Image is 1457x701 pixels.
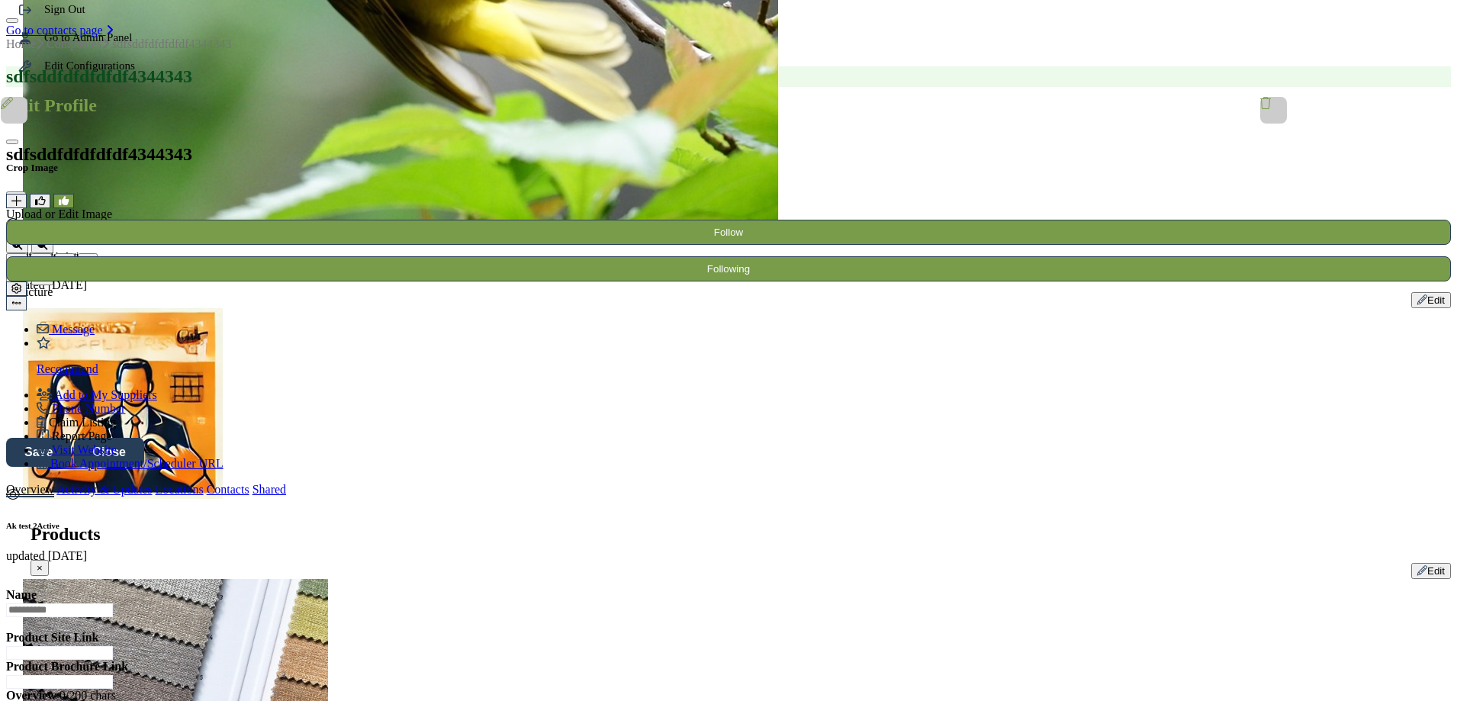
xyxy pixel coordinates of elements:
[1,97,27,124] div: Aspect Ratio:1:1,Size:400x400px
[6,483,54,497] a: Overview
[52,323,95,336] span: Message
[37,323,95,336] a: Message
[50,457,224,470] span: Book Appointment/Scheduler URL
[31,560,49,576] button: ×
[6,323,1451,471] ul: More details
[252,483,286,496] a: Shared
[44,3,85,16] span: Sign Out
[6,296,27,310] button: More details
[6,191,26,207] button: Close Image Upload Modal
[6,646,113,660] input: Provide your product link
[207,483,249,496] a: Contacts
[37,521,60,530] span: Active
[6,631,99,644] b: Product Site Link
[23,308,223,499] img: ak-test-23 logo
[56,483,152,496] a: Activity & Updates
[6,256,1451,281] button: Following
[6,308,1451,563] a: ak-test-23 logo Ak test 2Active updated [DATE]
[6,660,128,673] b: Product Brochure Link
[49,416,116,429] span: Claim Listing
[37,443,117,456] a: Visit Website
[54,388,157,401] span: Add to My Suppliers
[53,194,74,208] button: Undo like
[6,144,192,164] span: sdfsddfdfdfdfdf4344343
[112,37,231,50] a: sdfsddfdfdfdfdf4344343
[6,66,1451,87] h1: sdfsddfdfdfdfdf4344343
[156,483,204,496] a: Locations
[6,18,18,23] button: Close
[52,402,125,415] span: Phone Number
[6,220,1451,245] button: Follow
[1411,292,1451,308] div: Basic outlined example
[31,524,1426,545] h2: Products
[6,521,1451,530] h6: Ak test 2
[52,443,117,456] span: Visit Website
[30,194,50,208] button: Like
[6,285,53,299] img: Picture
[6,37,47,50] a: Home
[6,24,114,37] a: Go to contacts page
[6,588,37,601] b: Name
[6,281,27,296] button: Edit company
[1411,563,1451,579] div: Basic outlined example
[6,162,1451,174] h5: Crop Image
[6,549,87,562] span: updated [DATE]
[1411,563,1451,579] button: Show Company Details With Edit Page
[37,457,224,470] a: Book Appointment/Scheduler URL
[37,402,125,415] a: Phone Number
[6,675,113,689] input: Provide your product brochure URL
[37,362,1451,376] p: Recommend
[6,95,1451,116] h1: Edit Profile
[6,603,113,617] input: Enter product name
[52,429,112,442] span: Report Page
[37,388,157,401] a: Add to My Suppliers
[44,59,135,72] span: Edit Configurations
[37,336,1451,376] a: Recommend
[1411,292,1451,308] button: Show Company Details With Edit Page
[6,140,18,144] button: Close
[47,37,112,50] a: Companies
[6,438,71,467] button: Save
